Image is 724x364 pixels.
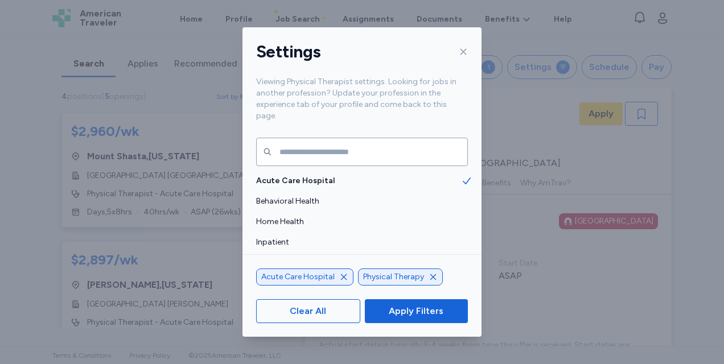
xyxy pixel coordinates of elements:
[256,175,461,187] span: Acute Care Hospital
[365,299,468,323] button: Apply Filters
[261,271,335,283] span: Acute Care Hospital
[256,237,461,248] span: Inpatient
[290,304,326,318] span: Clear All
[242,76,482,135] div: Viewing Physical Therapist settings. Looking for jobs in another profession? Update your professi...
[256,299,360,323] button: Clear All
[256,41,320,63] h1: Settings
[256,196,461,207] span: Behavioral Health
[256,216,461,227] span: Home Health
[389,304,443,318] span: Apply Filters
[363,271,424,283] span: Physical Therapy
